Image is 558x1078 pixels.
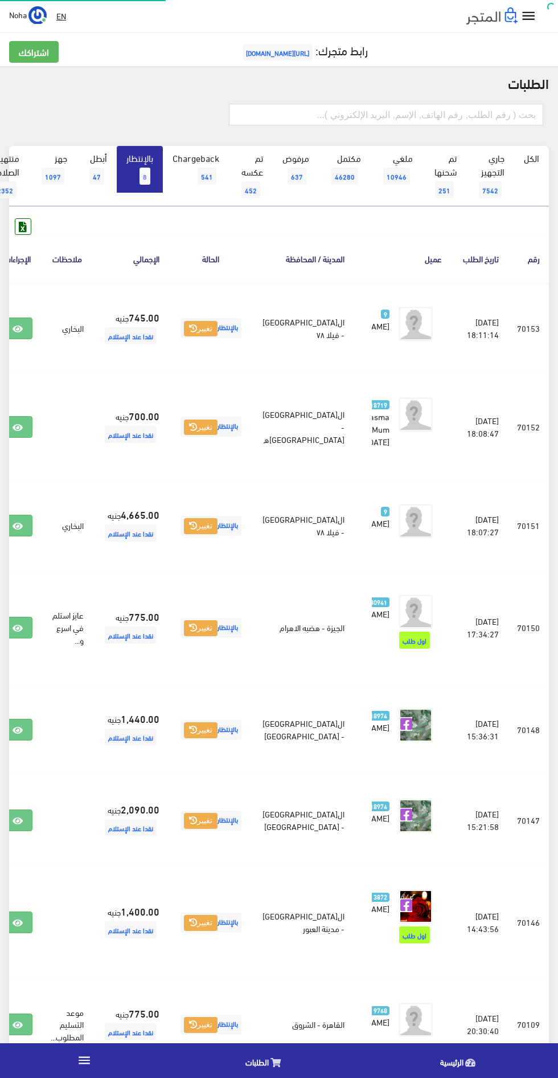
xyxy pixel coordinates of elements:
[508,685,549,775] td: 70148
[180,318,241,338] span: بالإنتظار
[253,373,354,480] td: ال[GEOGRAPHIC_DATA] - [GEOGRAPHIC_DATA]ه
[372,799,389,824] a: 18974 [PERSON_NAME]
[253,481,354,571] td: ال[GEOGRAPHIC_DATA] - فيلا ٧٨
[508,775,549,866] td: 70147
[372,708,389,733] a: 18974 [PERSON_NAME]
[367,711,389,721] span: 18974
[508,481,549,571] td: 70151
[451,775,508,866] td: [DATE] 15:21:58
[399,926,430,943] span: اول طلب
[105,426,157,443] span: نقدا عند الإستلام
[180,417,241,437] span: بالإنتظار
[479,181,502,198] span: 7542
[169,235,253,282] th: الحالة
[399,595,433,629] img: avatar.png
[508,979,549,1070] td: 70109
[105,327,157,344] span: نقدا عند الإستلام
[93,866,169,979] td: جنيه
[184,420,218,436] button: تغيير
[42,979,93,1070] td: موعد التسليم المطلوب...
[105,819,157,836] span: نقدا عند الإستلام
[451,685,508,775] td: [DATE] 15:36:31
[93,373,169,480] td: جنيه
[451,571,508,685] td: [DATE] 17:34:27
[93,283,169,374] td: جنيه
[399,632,430,649] span: اول طلب
[520,8,537,25] i: 
[367,802,389,811] span: 18974
[121,507,159,522] strong: 4,665.00
[435,181,454,198] span: 251
[372,504,389,529] a: 9 [PERSON_NAME]
[372,397,389,448] a: 18719 Basma Mum [DATE]
[451,481,508,571] td: [DATE] 18:07:27
[77,1053,92,1068] i: 
[253,866,354,979] td: ال[GEOGRAPHIC_DATA] - مدينة العبور
[371,1006,389,1016] span: 9768
[440,1055,463,1069] span: الرئيسية
[93,571,169,685] td: جنيه
[184,813,218,829] button: تغيير
[105,921,157,938] span: نقدا عند الإستلام
[363,1046,558,1075] a: الرئيسية
[105,1023,157,1040] span: نقدا عند الإستلام
[89,168,104,185] span: 47
[184,1017,218,1033] button: تغيير
[508,235,549,282] th: رقم
[367,597,389,607] span: 30941
[367,400,389,410] span: 18719
[514,146,549,170] a: الكل
[229,104,543,125] input: بحث ( رقم الطلب, رقم الهاتف, الإسم, البريد اﻹلكتروني )...
[105,524,157,542] span: نقدا عند الإستلام
[381,310,389,319] span: 9
[372,307,389,332] a: 9 [PERSON_NAME]
[399,504,433,538] img: avatar.png
[9,6,47,24] a: ... Noha
[451,283,508,374] td: [DATE] 18:11:14
[93,979,169,1070] td: جنيه
[399,799,433,833] img: picture
[93,685,169,775] td: جنيه
[29,146,77,193] a: جهز1097
[9,7,27,22] span: Noha
[466,7,518,25] img: .
[288,168,306,185] span: 637
[451,373,508,480] td: [DATE] 18:08:47
[399,708,433,742] img: picture
[180,811,241,831] span: بالإنتظار
[180,618,241,638] span: بالإنتظار
[372,889,389,914] a: 3872 [PERSON_NAME]
[180,720,241,740] span: بالإنتظار
[383,168,410,185] span: 10946
[371,893,389,902] span: 3872
[229,146,273,206] a: تم عكسه452
[273,146,319,193] a: مرفوض637
[180,913,241,933] span: بالإنتظار
[129,310,159,324] strong: 745.00
[198,168,216,185] span: 541
[399,889,433,924] img: picture
[129,408,159,423] strong: 700.00
[508,283,549,374] td: 70153
[240,39,368,60] a: رابط متجرك:[URL][DOMAIN_NAME]
[381,507,389,516] span: 9
[331,168,358,185] span: 46280
[253,283,354,374] td: ال[GEOGRAPHIC_DATA] - فيلا ٧٨
[422,146,466,206] a: تم شحنها251
[42,571,93,685] td: عايز استلم في اسرع و...
[508,373,549,480] td: 70152
[253,775,354,866] td: ال[GEOGRAPHIC_DATA] - [GEOGRAPHIC_DATA]
[93,235,169,282] th: اﻹجمالي
[508,571,549,685] td: 70150
[169,1046,363,1075] a: الطلبات
[42,235,93,282] th: ملاحظات
[93,481,169,571] td: جنيه
[354,235,451,282] th: عميل
[245,1055,269,1069] span: الطلبات
[93,775,169,866] td: جنيه
[117,146,163,193] a: بالإنتظار8
[139,168,150,185] span: 8
[121,904,159,918] strong: 1,400.00
[77,146,117,193] a: أبطل47
[372,1003,389,1028] a: 9768 [PERSON_NAME]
